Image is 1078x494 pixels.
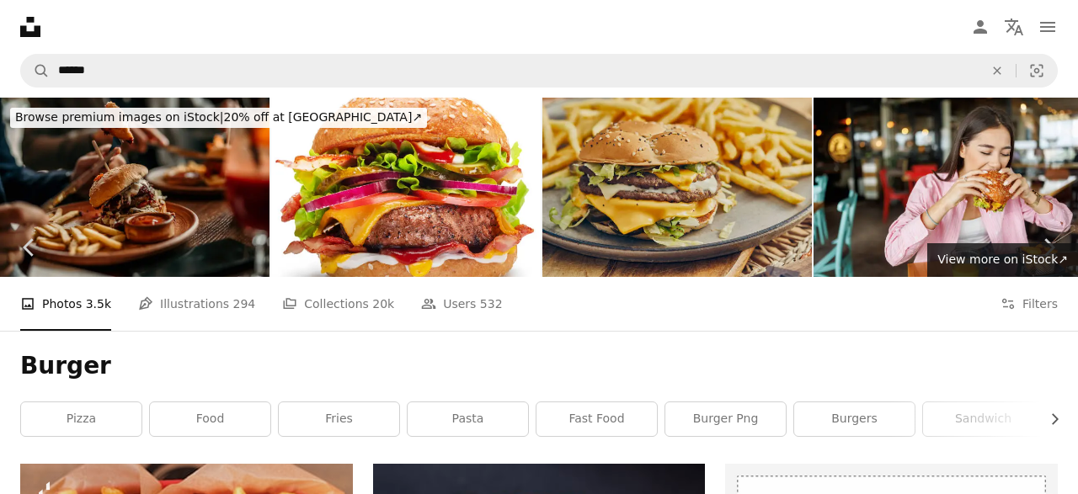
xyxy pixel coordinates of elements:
[138,277,255,331] a: Illustrations 294
[542,98,812,277] img: Cafeteria double beef burger gourmet
[979,55,1016,87] button: Clear
[1019,167,1078,328] a: Next
[536,402,657,436] a: fast food
[21,402,141,436] a: pizza
[1017,55,1057,87] button: Visual search
[794,402,915,436] a: burgers
[279,402,399,436] a: fries
[271,98,541,277] img: Beef patty burger with vegetables and lettuce on white background. File contains clipping path.
[1031,10,1065,44] button: Menu
[421,277,502,331] a: Users 532
[997,10,1031,44] button: Language
[927,243,1078,277] a: View more on iStock↗
[233,295,256,313] span: 294
[963,10,997,44] a: Log in / Sign up
[1039,402,1058,436] button: scroll list to the right
[20,17,40,37] a: Home — Unsplash
[372,295,394,313] span: 20k
[21,55,50,87] button: Search Unsplash
[1001,277,1058,331] button: Filters
[665,402,786,436] a: burger png
[20,54,1058,88] form: Find visuals sitewide
[937,252,1068,266] span: View more on iStock ↗
[480,295,503,313] span: 532
[20,351,1058,381] h1: Burger
[15,110,422,124] span: 20% off at [GEOGRAPHIC_DATA] ↗
[150,402,270,436] a: food
[15,110,223,124] span: Browse premium images on iStock |
[282,277,394,331] a: Collections 20k
[408,402,528,436] a: pasta
[923,402,1043,436] a: sandwich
